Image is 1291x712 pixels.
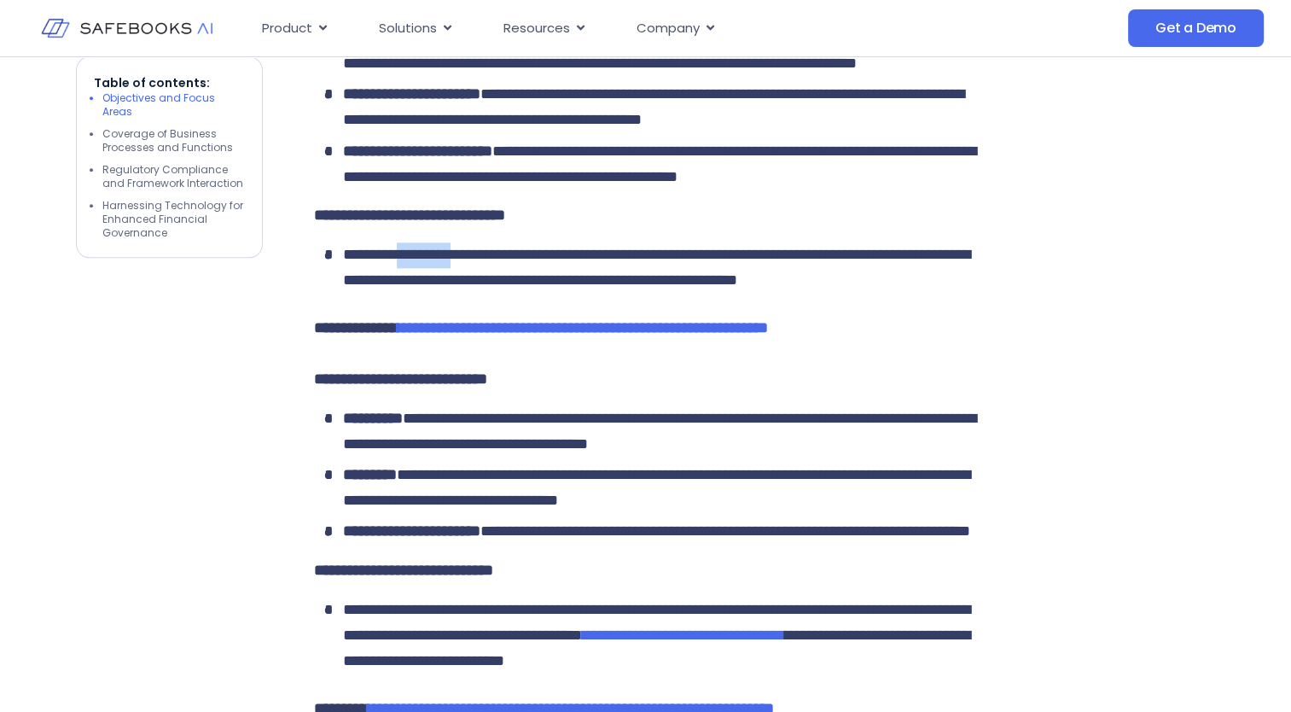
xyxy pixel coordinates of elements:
li: Coverage of Business Processes and Functions [102,128,246,155]
div: Menu Toggle [248,12,982,45]
span: Product [262,19,312,38]
span: Solutions [379,19,437,38]
li: Regulatory Compliance and Framework Interaction [102,164,246,191]
li: Harnessing Technology for Enhanced Financial Governance [102,200,246,241]
nav: Menu [248,12,982,45]
li: Objectives and Focus Areas [102,92,246,120]
span: Resources [503,19,570,38]
p: Table of contents: [94,75,246,92]
span: Company [637,19,700,38]
span: Get a Demo [1155,20,1236,37]
a: Get a Demo [1128,9,1264,47]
